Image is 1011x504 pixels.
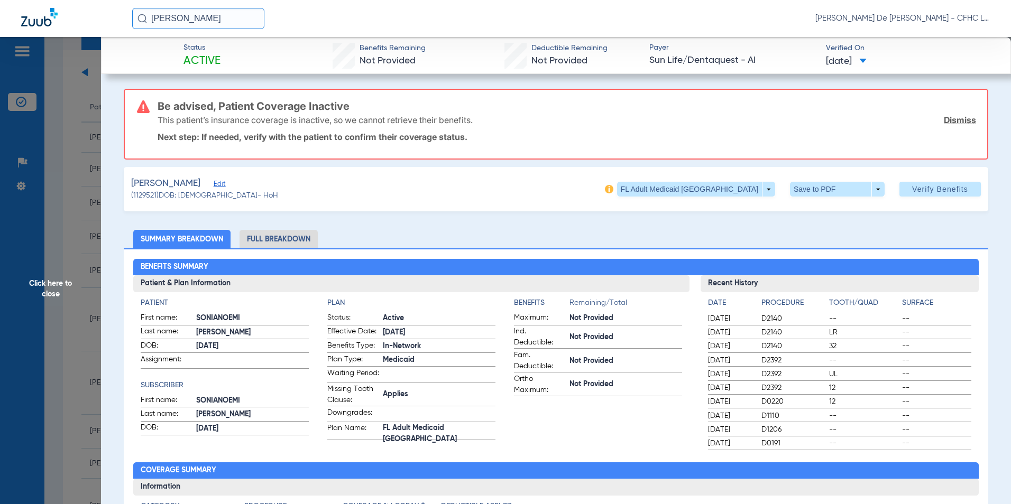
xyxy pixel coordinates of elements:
[761,355,825,366] span: D2392
[514,326,566,348] span: Ind. Deductible:
[761,382,825,393] span: D2392
[141,422,192,435] span: DOB:
[902,369,971,379] span: --
[902,313,971,324] span: --
[605,185,613,193] img: info-icon
[360,43,426,54] span: Benefits Remaining
[708,396,752,407] span: [DATE]
[708,341,752,351] span: [DATE]
[383,327,495,338] span: [DATE]
[902,297,971,312] app-breakdown-title: Surface
[141,354,192,368] span: Assignment:
[569,332,682,343] span: Not Provided
[158,101,976,111] h3: Be advised, Patient Coverage Inactive
[829,410,898,421] span: --
[708,313,752,324] span: [DATE]
[531,43,608,54] span: Deductible Remaining
[196,409,309,420] span: [PERSON_NAME]
[141,297,309,309] h4: Patient
[617,182,775,197] button: FL Adult Medicaid [GEOGRAPHIC_DATA]
[141,312,192,325] span: First name:
[137,100,150,113] img: error-icon
[902,382,971,393] span: --
[708,369,752,379] span: [DATE]
[761,297,825,312] app-breakdown-title: Procedure
[761,438,825,449] span: D0191
[141,326,192,339] span: Last name:
[829,424,898,435] span: --
[902,297,971,309] h4: Surface
[649,54,817,67] span: Sun Life/Dentaquest - AI
[815,13,990,24] span: [PERSON_NAME] De [PERSON_NAME] - CFHC Lake Wales Dental
[569,313,682,324] span: Not Provided
[829,396,898,407] span: 12
[902,341,971,351] span: --
[902,327,971,338] span: --
[761,341,825,351] span: D2140
[514,297,569,309] h4: Benefits
[196,423,309,434] span: [DATE]
[902,438,971,449] span: --
[761,313,825,324] span: D2140
[829,297,898,309] h4: Tooth/Quad
[133,275,690,292] h3: Patient & Plan Information
[183,54,220,69] span: Active
[327,384,379,406] span: Missing Tooth Clause:
[133,259,979,276] h2: Benefits Summary
[141,408,192,421] span: Last name:
[761,424,825,435] span: D1206
[902,355,971,366] span: --
[240,230,318,248] li: Full Breakdown
[829,313,898,324] span: --
[761,396,825,407] span: D0220
[790,182,885,197] button: Save to PDF
[649,42,817,53] span: Payer
[829,355,898,366] span: --
[708,382,752,393] span: [DATE]
[514,297,569,312] app-breakdown-title: Benefits
[912,185,968,193] span: Verify Benefits
[708,355,752,366] span: [DATE]
[514,350,566,372] span: Fam. Deductible:
[829,382,898,393] span: 12
[196,341,309,352] span: [DATE]
[141,340,192,353] span: DOB:
[141,380,309,391] h4: Subscriber
[383,389,495,400] span: Applies
[133,230,231,248] li: Summary Breakdown
[829,438,898,449] span: --
[327,368,379,382] span: Waiting Period:
[327,407,379,422] span: Downgrades:
[158,132,976,142] p: Next step: If needed, verify with the patient to confirm their coverage status.
[327,312,379,325] span: Status:
[708,424,752,435] span: [DATE]
[183,42,220,53] span: Status
[829,369,898,379] span: UL
[829,341,898,351] span: 32
[708,327,752,338] span: [DATE]
[21,8,58,26] img: Zuub Logo
[569,379,682,390] span: Not Provided
[158,115,473,125] p: This patient’s insurance coverage is inactive, so we cannot retrieve their benefits.
[826,55,867,68] span: [DATE]
[761,369,825,379] span: D2392
[944,115,976,125] a: Dismiss
[708,297,752,309] h4: Date
[133,462,979,479] h2: Coverage Summary
[141,395,192,407] span: First name:
[761,410,825,421] span: D1110
[761,297,825,309] h4: Procedure
[826,43,994,54] span: Verified On
[514,374,566,396] span: Ortho Maximum:
[327,297,495,309] h4: Plan
[383,428,495,440] span: FL Adult Medicaid [GEOGRAPHIC_DATA]
[383,313,495,324] span: Active
[133,479,979,496] h3: Information
[958,453,1011,504] iframe: Chat Widget
[899,182,981,197] button: Verify Benefits
[902,424,971,435] span: --
[131,177,200,190] span: [PERSON_NAME]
